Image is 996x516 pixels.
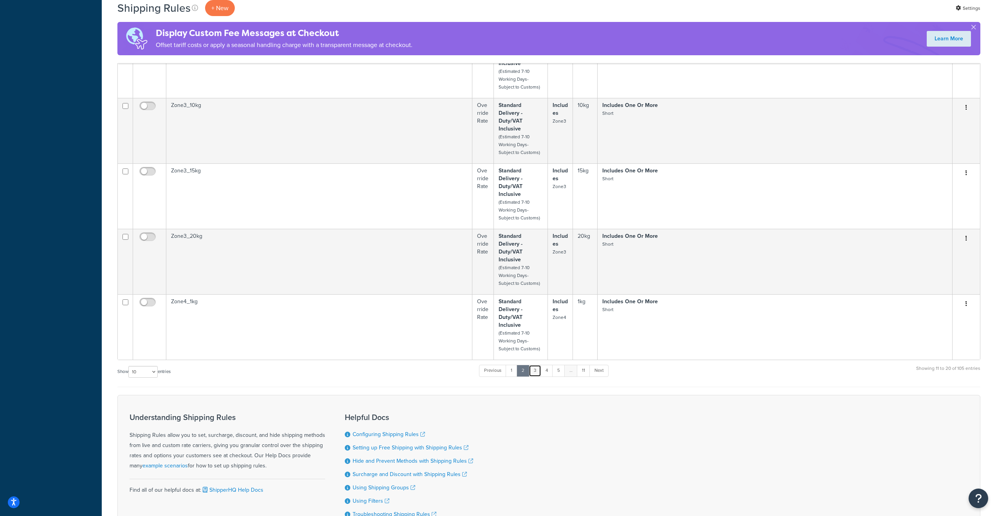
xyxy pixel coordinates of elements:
[472,98,494,163] td: Override Rate
[130,479,325,495] div: Find all of our helpful docs at:
[499,232,522,264] strong: Standard Delivery - Duty/VAT Inclusive
[553,167,568,183] strong: Includes
[499,133,540,156] small: (Estimated 7-10 Working Days-Subject to Customs)
[553,183,566,190] small: Zone3
[156,40,412,51] p: Offset tariff costs or apply a seasonal handling charge with a transparent message at checkout.
[602,232,658,240] strong: Includes One Or More
[166,163,472,229] td: Zone3_15kg
[573,294,598,360] td: 1kg
[529,365,541,377] a: 3
[573,98,598,163] td: 10kg
[506,365,517,377] a: 1
[969,489,988,508] button: Open Resource Center
[602,110,613,117] small: Short
[472,163,494,229] td: Override Rate
[117,22,156,55] img: duties-banner-06bc72dcb5fe05cb3f9472aba00be2ae8eb53ab6f0d8bb03d382ba314ac3c341.png
[142,462,188,470] a: example scenarios
[602,241,613,248] small: Short
[499,68,540,91] small: (Estimated 7-10 Working Days-Subject to Customs)
[156,27,412,40] h4: Display Custom Fee Messages at Checkout
[573,33,598,98] td: 5kg
[553,101,568,117] strong: Includes
[573,163,598,229] td: 15kg
[602,175,613,182] small: Short
[353,430,425,438] a: Configuring Shipping Rules
[602,306,613,313] small: Short
[927,31,971,47] a: Learn More
[353,497,389,505] a: Using Filters
[499,101,522,133] strong: Standard Delivery - Duty/VAT Inclusive
[602,167,658,175] strong: Includes One Or More
[553,297,568,313] strong: Includes
[956,3,980,14] a: Settings
[564,365,578,377] a: …
[353,470,467,478] a: Surcharge and Discount with Shipping Rules
[499,297,522,329] strong: Standard Delivery - Duty/VAT Inclusive
[553,118,566,125] small: Zone3
[552,365,565,377] a: 5
[166,98,472,163] td: Zone3_10kg
[472,294,494,360] td: Override Rate
[517,365,530,377] a: 2
[602,297,658,306] strong: Includes One Or More
[499,330,540,352] small: (Estimated 7-10 Working Days-Subject to Customs)
[117,366,171,378] label: Show entries
[602,101,658,109] strong: Includes One Or More
[201,486,263,494] a: ShipperHQ Help Docs
[573,229,598,294] td: 20kg
[499,264,540,287] small: (Estimated 7-10 Working Days-Subject to Customs)
[345,413,473,422] h3: Helpful Docs
[166,294,472,360] td: Zone4_1kg
[472,33,494,98] td: Override Rate
[499,199,540,221] small: (Estimated 7-10 Working Days-Subject to Customs)
[553,232,568,248] strong: Includes
[499,167,522,198] strong: Standard Delivery - Duty/VAT Inclusive
[353,483,415,492] a: Using Shipping Groups
[553,314,566,321] small: Zone4
[166,33,472,98] td: Zone3_5kg
[589,365,609,377] a: Next
[540,365,553,377] a: 4
[117,0,191,16] h1: Shipping Rules
[353,444,468,452] a: Setting up Free Shipping with Shipping Rules
[472,229,494,294] td: Override Rate
[128,366,158,378] select: Showentries
[577,365,590,377] a: 11
[130,413,325,471] div: Shipping Rules allow you to set, surcharge, discount, and hide shipping methods from live and cus...
[553,248,566,255] small: Zone3
[916,364,980,381] div: Showing 11 to 20 of 105 entries
[353,457,473,465] a: Hide and Prevent Methods with Shipping Rules
[166,229,472,294] td: Zone3_20kg
[479,365,506,377] a: Previous
[130,413,325,422] h3: Understanding Shipping Rules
